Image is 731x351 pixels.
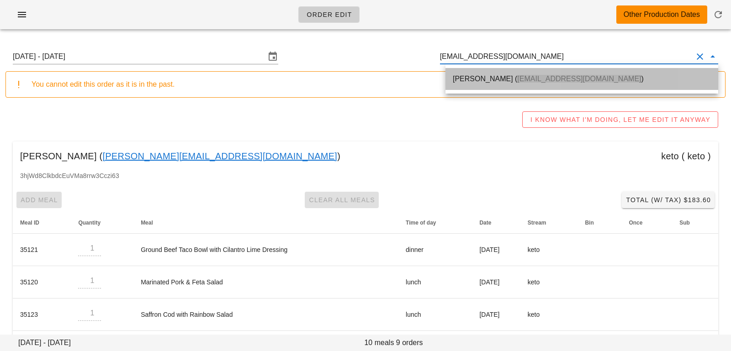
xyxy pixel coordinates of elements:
span: I KNOW WHAT I'M DOING, LET ME EDIT IT ANYWAY [530,116,710,123]
th: Once: Not sorted. Activate to sort ascending. [621,212,672,234]
div: [PERSON_NAME] ( ) keto ( keto ) [13,141,718,171]
div: 3hjWd8ClkbdcEuVMa8rrw3Cczi63 [13,171,718,188]
th: Meal: Not sorted. Activate to sort ascending. [133,212,398,234]
td: keto [520,299,578,331]
a: [PERSON_NAME][EMAIL_ADDRESS][DOMAIN_NAME] [102,149,337,163]
th: Sub: Not sorted. Activate to sort ascending. [672,212,718,234]
span: Meal [141,220,153,226]
span: [EMAIL_ADDRESS][DOMAIN_NAME] [517,75,641,83]
span: You cannot edit this order as it is in the past. [32,80,175,88]
td: 35121 [13,234,71,266]
button: Total (w/ Tax) $183.60 [622,192,715,208]
span: Total (w/ Tax) $183.60 [625,196,711,204]
th: Quantity: Not sorted. Activate to sort ascending. [71,212,133,234]
span: Bin [585,220,593,226]
th: Time of day: Not sorted. Activate to sort ascending. [398,212,472,234]
span: Once [629,220,642,226]
span: Quantity [78,220,101,226]
div: [PERSON_NAME] ( ) [453,74,711,83]
td: Saffron Cod with Rainbow Salad [133,299,398,331]
a: Order Edit [298,6,360,23]
th: Stream: Not sorted. Activate to sort ascending. [520,212,578,234]
button: I KNOW WHAT I'M DOING, LET ME EDIT IT ANYWAY [522,111,718,128]
span: Order Edit [306,11,352,18]
span: Sub [679,220,690,226]
td: keto [520,266,578,299]
span: Meal ID [20,220,39,226]
td: Marinated Pork & Feta Salad [133,266,398,299]
span: Time of day [406,220,436,226]
th: Date: Not sorted. Activate to sort ascending. [472,212,520,234]
div: Other Production Dates [624,9,700,20]
td: lunch [398,299,472,331]
td: Ground Beef Taco Bowl with Cilantro Lime Dressing [133,234,398,266]
td: [DATE] [472,266,520,299]
td: 35120 [13,266,71,299]
span: Date [479,220,491,226]
td: lunch [398,266,472,299]
td: keto [520,234,578,266]
td: [DATE] [472,234,520,266]
td: dinner [398,234,472,266]
th: Bin: Not sorted. Activate to sort ascending. [577,212,621,234]
span: Stream [528,220,546,226]
td: 35123 [13,299,71,331]
th: Meal ID: Not sorted. Activate to sort ascending. [13,212,71,234]
td: [DATE] [472,299,520,331]
button: Clear Customer [694,51,705,62]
